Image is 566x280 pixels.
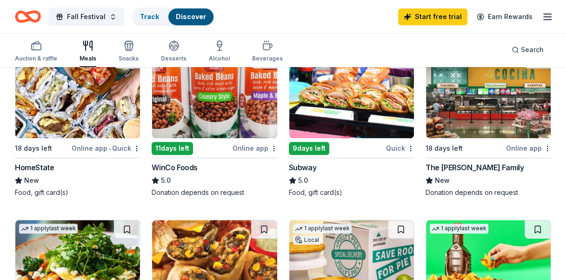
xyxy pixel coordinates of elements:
div: Alcohol [209,55,230,62]
button: Search [504,40,551,59]
span: New [435,175,450,186]
div: Subway [289,162,317,173]
div: Food, gift card(s) [289,188,414,197]
div: Food, gift card(s) [15,188,140,197]
button: Fall Festival [48,7,124,26]
span: • [109,145,111,152]
button: Beverages [252,36,283,67]
div: Online app [506,142,551,154]
a: Home [15,6,41,27]
span: Fall Festival [67,11,106,22]
button: Auction & raffle [15,36,57,67]
img: Image for Subway [289,50,414,138]
div: Beverages [252,55,283,62]
div: Quick [386,142,414,154]
div: 9 days left [289,142,329,155]
a: Image for WinCo Foods11days leftOnline appWinCo Foods5.0Donation depends on request [152,49,277,197]
div: 1 apply last week [19,224,78,233]
button: TrackDiscover [132,7,214,26]
span: 5.0 [161,175,171,186]
button: Alcohol [209,36,230,67]
img: Image for WinCo Foods [152,50,277,138]
a: Start free trial [398,8,467,25]
div: Donation depends on request [152,188,277,197]
div: 1 apply last week [430,224,488,233]
a: Track [140,13,159,20]
span: Search [521,44,544,55]
div: Online app Quick [72,142,140,154]
a: Earn Rewards [471,8,538,25]
a: Discover [176,13,206,20]
div: Online app [233,142,278,154]
img: Image for The Gonzalez Family [426,50,551,138]
button: Meals [80,36,96,67]
button: Desserts [161,36,186,67]
div: Meals [80,55,96,62]
a: Image for HomeStateLocal18 days leftOnline app•QuickHomeStateNewFood, gift card(s) [15,49,140,197]
div: 11 days left [152,142,193,155]
div: 1 apply last week [293,224,352,233]
a: Image for Subway1 applylast week9days leftQuickSubway5.0Food, gift card(s) [289,49,414,197]
div: 18 days left [426,143,463,154]
div: HomeState [15,162,54,173]
span: New [24,175,39,186]
div: The [PERSON_NAME] Family [426,162,524,173]
img: Image for HomeState [15,50,140,138]
span: 5.0 [298,175,308,186]
a: Image for The Gonzalez FamilyLocal18 days leftOnline appThe [PERSON_NAME] FamilyNewDonation depen... [426,49,551,197]
div: Snacks [119,55,139,62]
div: Local [293,235,321,245]
div: Donation depends on request [426,188,551,197]
div: WinCo Foods [152,162,198,173]
div: Auction & raffle [15,55,57,62]
div: 18 days left [15,143,52,154]
button: Snacks [119,36,139,67]
div: Desserts [161,55,186,62]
